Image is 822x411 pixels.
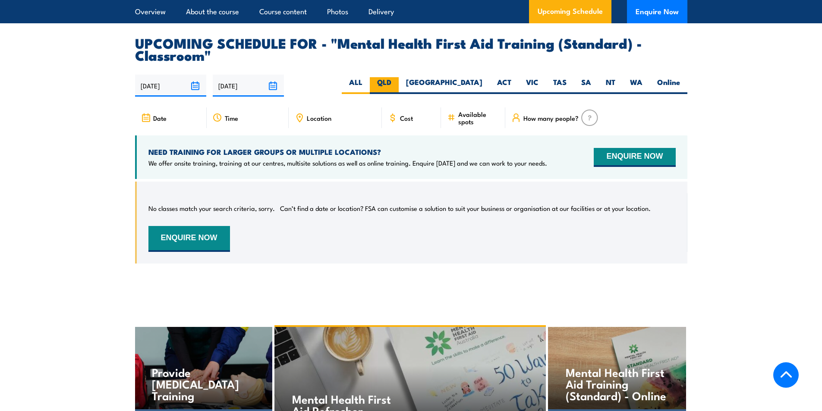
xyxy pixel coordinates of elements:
[594,148,675,167] button: ENQUIRE NOW
[135,75,206,97] input: From date
[153,114,167,122] span: Date
[519,77,546,94] label: VIC
[546,77,574,94] label: TAS
[148,226,230,252] button: ENQUIRE NOW
[225,114,238,122] span: Time
[400,114,413,122] span: Cost
[566,366,668,401] h4: Mental Health First Aid Training (Standard) - Online
[152,366,254,401] h4: Provide [MEDICAL_DATA] Training
[458,110,499,125] span: Available spots
[650,77,687,94] label: Online
[280,204,651,213] p: Can’t find a date or location? FSA can customise a solution to suit your business or organisation...
[399,77,490,94] label: [GEOGRAPHIC_DATA]
[307,114,331,122] span: Location
[148,204,275,213] p: No classes match your search criteria, sorry.
[523,114,579,122] span: How many people?
[574,77,598,94] label: SA
[148,159,547,167] p: We offer onsite training, training at our centres, multisite solutions as well as online training...
[623,77,650,94] label: WA
[342,77,370,94] label: ALL
[490,77,519,94] label: ACT
[213,75,284,97] input: To date
[135,37,687,61] h2: UPCOMING SCHEDULE FOR - "Mental Health First Aid Training (Standard) - Classroom"
[370,77,399,94] label: QLD
[598,77,623,94] label: NT
[148,147,547,157] h4: NEED TRAINING FOR LARGER GROUPS OR MULTIPLE LOCATIONS?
